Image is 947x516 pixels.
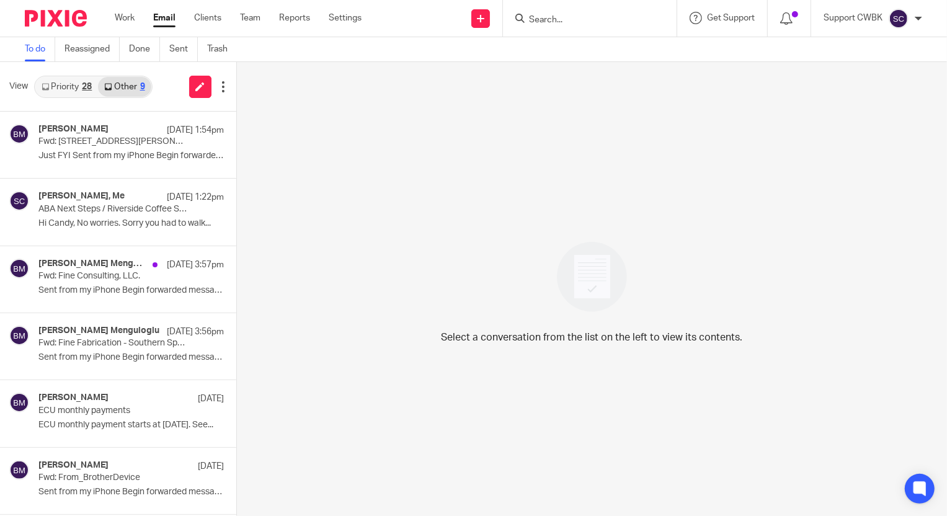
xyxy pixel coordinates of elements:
[38,136,187,147] p: Fwd: [STREET_ADDRESS][PERSON_NAME], LLC to FLATS AT [PERSON_NAME] HOLDINGS, LLC [STREET_ADDRESS][...
[115,12,135,24] a: Work
[38,326,159,336] h4: [PERSON_NAME] Menguloglu
[38,218,224,229] p: Hi Candy, No worries. Sorry you had to walk...
[9,191,29,211] img: svg%3E
[38,473,187,483] p: Fwd: From_BrotherDevice
[167,326,224,338] p: [DATE] 3:56pm
[279,12,310,24] a: Reports
[167,259,224,271] p: [DATE] 3:57pm
[129,37,160,61] a: Done
[9,124,29,144] img: svg%3E
[198,460,224,473] p: [DATE]
[207,37,237,61] a: Trash
[240,12,260,24] a: Team
[38,460,109,471] h4: [PERSON_NAME]
[35,77,98,97] a: Priority28
[889,9,909,29] img: svg%3E
[167,191,224,203] p: [DATE] 1:22pm
[38,259,146,269] h4: [PERSON_NAME] Menguloglu
[9,80,28,93] span: View
[153,12,176,24] a: Email
[9,326,29,345] img: svg%3E
[198,393,224,405] p: [DATE]
[528,15,639,26] input: Search
[64,37,120,61] a: Reassigned
[38,191,125,202] h4: [PERSON_NAME], Me
[25,10,87,27] img: Pixie
[707,14,755,22] span: Get Support
[140,82,145,91] div: 9
[38,338,187,349] p: Fwd: Fine Fabrication - Southern Sportz Store sign Design Revisions 1
[38,352,224,363] p: Sent from my iPhone Begin forwarded message: ...
[329,12,362,24] a: Settings
[441,330,742,345] p: Select a conversation from the list on the left to view its contents.
[194,12,221,24] a: Clients
[169,37,198,61] a: Sent
[9,393,29,412] img: svg%3E
[38,124,109,135] h4: [PERSON_NAME]
[167,124,224,136] p: [DATE] 1:54pm
[38,393,109,403] h4: [PERSON_NAME]
[549,234,635,320] img: image
[38,487,224,497] p: Sent from my iPhone Begin forwarded message: ...
[38,151,224,161] p: Just FYI Sent from my iPhone Begin forwarded...
[824,12,883,24] p: Support CWBK
[98,77,151,97] a: Other9
[38,285,224,296] p: Sent from my iPhone Begin forwarded message: ...
[9,259,29,278] img: svg%3E
[38,406,187,416] p: ECU monthly payments
[38,204,187,215] p: ABA Next Steps / Riverside Coffee Shop Invoices
[25,37,55,61] a: To do
[38,271,187,282] p: Fwd: Fine Consulting, LLC.
[9,460,29,480] img: svg%3E
[38,420,224,430] p: ECU monthly payment starts at [DATE]. See...
[82,82,92,91] div: 28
